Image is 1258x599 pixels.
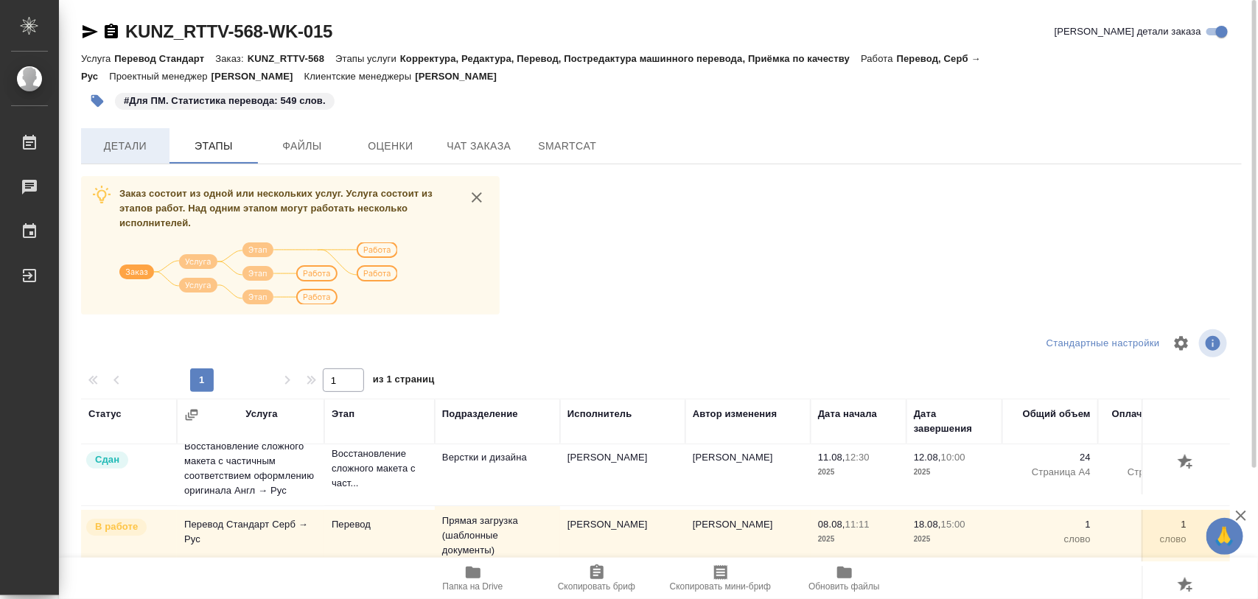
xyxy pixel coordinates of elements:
[1105,407,1187,436] div: Оплачиваемый объем
[435,443,560,494] td: Верстки и дизайна
[1043,332,1164,355] div: split button
[818,465,899,480] p: 2025
[1105,450,1187,465] p: 24
[90,137,161,155] span: Детали
[332,517,427,532] p: Перевод
[1212,521,1237,552] span: 🙏
[178,137,249,155] span: Этапы
[443,581,503,592] span: Папка на Drive
[670,581,771,592] span: Скопировать мини-бриф
[685,443,811,494] td: [PERSON_NAME]
[845,452,870,463] p: 12:30
[914,407,995,436] div: Дата завершения
[818,407,877,421] div: Дата начала
[88,407,122,421] div: Статус
[332,446,427,491] p: Восстановление сложного макета с част...
[81,23,99,41] button: Скопировать ссылку для ЯМессенджера
[355,137,426,155] span: Оценки
[95,452,119,467] p: Сдан
[102,23,120,41] button: Скопировать ссылку
[818,452,845,463] p: 11.08,
[914,519,941,530] p: 18.08,
[914,465,995,480] p: 2025
[444,137,514,155] span: Чат заказа
[1010,465,1091,480] p: Страница А4
[1105,465,1187,480] p: Страница А4
[177,510,324,561] td: Перевод Стандарт Серб → Рус
[212,71,304,82] p: [PERSON_NAME]
[818,519,845,530] p: 08.08,
[845,519,870,530] p: 11:11
[535,558,659,599] button: Скопировать бриф
[442,407,518,421] div: Подразделение
[1105,532,1187,547] p: слово
[560,443,685,494] td: [PERSON_NAME]
[332,407,354,421] div: Этап
[808,581,880,592] span: Обновить файлы
[114,53,215,64] p: Перевод Стандарт
[1199,329,1230,357] span: Посмотреть информацию
[415,71,508,82] p: [PERSON_NAME]
[941,519,965,530] p: 15:00
[267,137,338,155] span: Файлы
[177,432,324,505] td: Восстановление сложного макета с частичным соответствием оформлению оригинала Англ → Рус
[81,85,113,117] button: Добавить тэг
[1055,24,1201,39] span: [PERSON_NAME] детали заказа
[532,137,603,155] span: SmartCat
[560,510,685,561] td: [PERSON_NAME]
[783,558,906,599] button: Обновить файлы
[1023,407,1091,421] div: Общий объем
[1010,532,1091,547] p: слово
[693,407,777,421] div: Автор изменения
[400,53,861,64] p: Корректура, Редактура, Перевод, Постредактура машинного перевода, Приёмка по качеству
[818,532,899,547] p: 2025
[304,71,416,82] p: Клиентские менеджеры
[1105,517,1187,532] p: 1
[685,510,811,561] td: [PERSON_NAME]
[373,371,435,392] span: из 1 страниц
[1010,517,1091,532] p: 1
[245,407,277,421] div: Услуга
[861,53,897,64] p: Работа
[1206,518,1243,555] button: 🙏
[1010,450,1091,465] p: 24
[914,452,941,463] p: 12.08,
[215,53,247,64] p: Заказ:
[914,532,995,547] p: 2025
[435,506,560,565] td: Прямая загрузка (шаблонные документы)
[125,21,332,41] a: KUNZ_RTTV-568-WK-015
[248,53,335,64] p: KUNZ_RTTV-568
[466,186,488,209] button: close
[1164,326,1199,361] span: Настроить таблицу
[567,407,632,421] div: Исполнитель
[109,71,211,82] p: Проектный менеджер
[184,407,199,422] button: Сгруппировать
[95,519,138,534] p: В работе
[1174,573,1199,598] button: Добавить оценку
[124,94,326,108] p: #Для ПМ. Статистика перевода: 549 слов.
[558,581,635,592] span: Скопировать бриф
[659,558,783,599] button: Скопировать мини-бриф
[81,53,114,64] p: Услуга
[119,188,433,228] span: Заказ состоит из одной или нескольких услуг. Услуга состоит из этапов работ. Над одним этапом мог...
[411,558,535,599] button: Папка на Drive
[335,53,400,64] p: Этапы услуги
[941,452,965,463] p: 10:00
